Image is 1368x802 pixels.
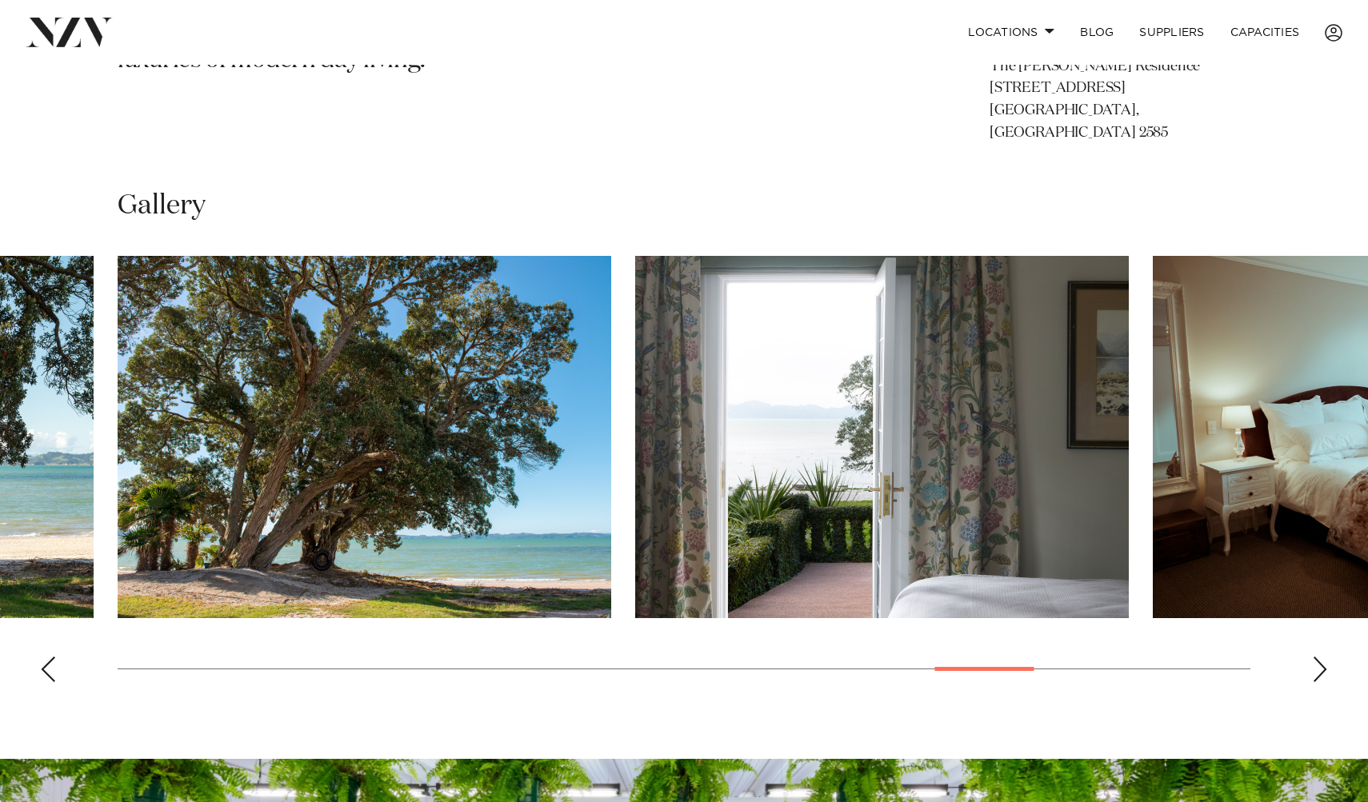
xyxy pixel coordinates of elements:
[1126,15,1217,50] a: SUPPLIERS
[990,56,1250,146] p: The [PERSON_NAME] Residence [STREET_ADDRESS] [GEOGRAPHIC_DATA], [GEOGRAPHIC_DATA] 2585
[955,15,1067,50] a: Locations
[118,256,611,618] swiper-slide: 19 / 25
[635,256,1129,618] swiper-slide: 20 / 25
[1067,15,1126,50] a: BLOG
[26,18,113,46] img: nzv-logo.png
[1218,15,1313,50] a: Capacities
[118,188,206,224] h2: Gallery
